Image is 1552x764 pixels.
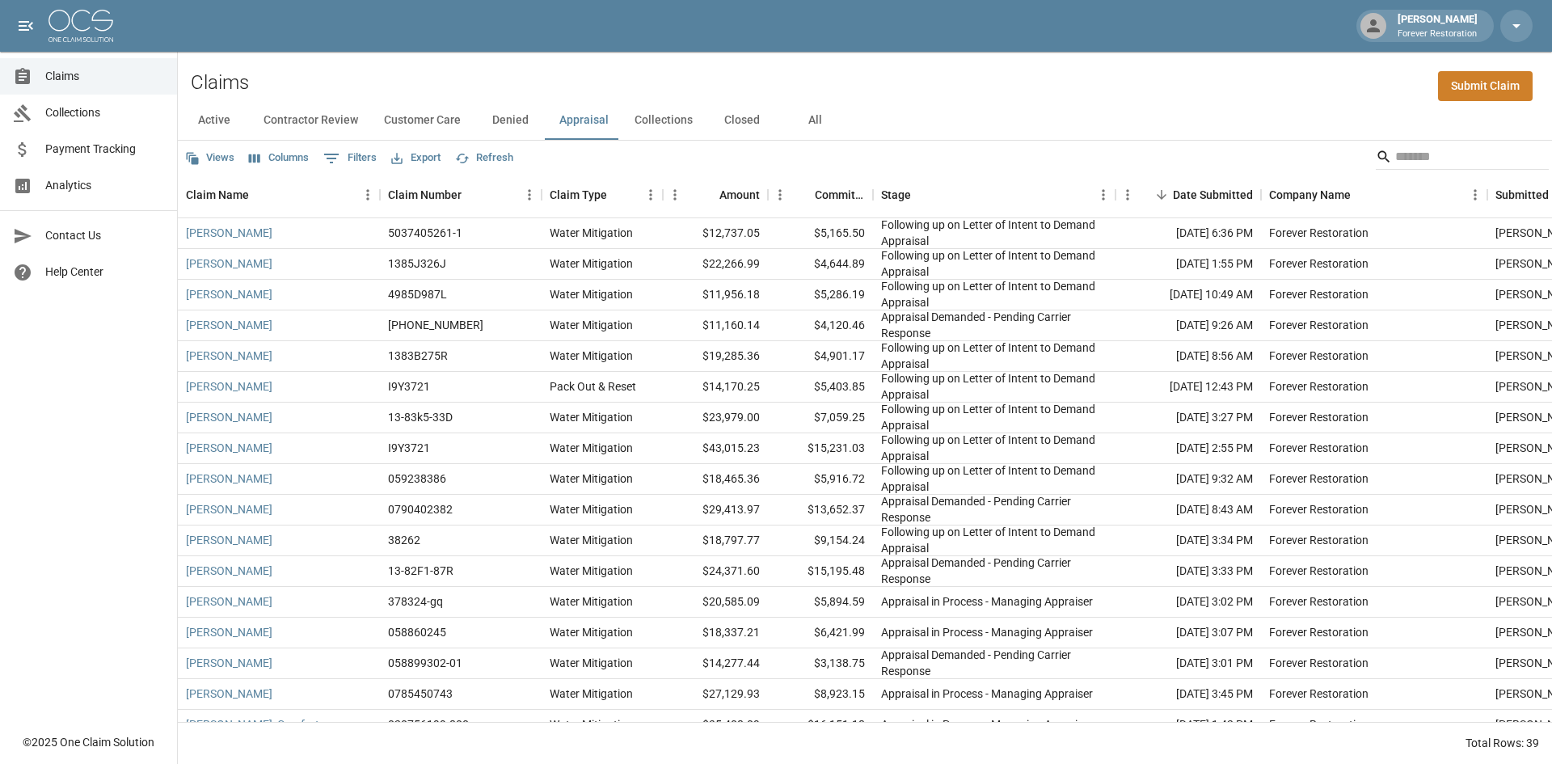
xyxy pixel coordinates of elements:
[1115,648,1261,679] div: [DATE] 3:01 PM
[768,372,873,403] div: $5,403.85
[768,249,873,280] div: $4,644.89
[550,172,607,217] div: Claim Type
[607,184,630,206] button: Sort
[45,68,164,85] span: Claims
[1115,183,1140,207] button: Menu
[663,172,768,217] div: Amount
[178,101,251,140] button: Active
[663,403,768,433] div: $23,979.00
[768,218,873,249] div: $5,165.50
[1269,624,1369,640] div: Forever Restoration
[186,501,272,517] a: [PERSON_NAME]
[881,624,1093,640] div: Appraisal in Process - Managing Appraiser
[663,183,687,207] button: Menu
[768,172,873,217] div: Committed Amount
[1115,679,1261,710] div: [DATE] 3:45 PM
[550,440,633,456] div: Water Mitigation
[1269,440,1369,456] div: Forever Restoration
[186,471,272,487] a: [PERSON_NAME]
[249,184,272,206] button: Sort
[550,348,633,364] div: Water Mitigation
[388,348,448,364] div: 1383B275R
[768,556,873,587] div: $15,195.48
[881,247,1107,280] div: Following up on Letter of Intent to Demand Appraisal
[768,618,873,648] div: $6,421.99
[45,264,164,281] span: Help Center
[663,526,768,556] div: $18,797.77
[186,286,272,302] a: [PERSON_NAME]
[778,101,851,140] button: All
[697,184,719,206] button: Sort
[881,278,1107,310] div: Following up on Letter of Intent to Demand Appraisal
[388,716,469,732] div: 020756199-800
[186,716,319,732] a: [PERSON_NAME], Comfort
[911,184,934,206] button: Sort
[1269,532,1369,548] div: Forever Restoration
[663,679,768,710] div: $27,129.93
[186,348,272,364] a: [PERSON_NAME]
[178,101,1552,140] div: dynamic tabs
[881,309,1107,341] div: Appraisal Demanded - Pending Carrier Response
[1091,183,1115,207] button: Menu
[663,556,768,587] div: $24,371.60
[663,495,768,526] div: $29,413.97
[388,624,446,640] div: 058860245
[1115,310,1261,341] div: [DATE] 9:26 AM
[663,710,768,741] div: $35,408.09
[388,563,453,579] div: 13-82F1-87R
[1115,249,1261,280] div: [DATE] 1:55 PM
[462,184,484,206] button: Sort
[768,280,873,310] div: $5,286.19
[10,10,42,42] button: open drawer
[356,183,380,207] button: Menu
[768,495,873,526] div: $13,652.37
[48,10,113,42] img: ocs-logo-white-transparent.png
[881,370,1107,403] div: Following up on Letter of Intent to Demand Appraisal
[388,501,453,517] div: 0790402382
[663,249,768,280] div: $22,266.99
[388,317,483,333] div: 01-008-877531
[550,378,636,395] div: Pack Out & Reset
[451,146,517,171] button: Refresh
[388,471,446,487] div: 059238386
[380,172,542,217] div: Claim Number
[1269,471,1369,487] div: Forever Restoration
[550,255,633,272] div: Water Mitigation
[1269,686,1369,702] div: Forever Restoration
[186,593,272,610] a: [PERSON_NAME]
[388,593,443,610] div: 378324-gq
[1269,563,1369,579] div: Forever Restoration
[881,432,1107,464] div: Following up on Letter of Intent to Demand Appraisal
[550,225,633,241] div: Water Mitigation
[706,101,778,140] button: Closed
[45,227,164,244] span: Contact Us
[768,433,873,464] div: $15,231.03
[768,679,873,710] div: $8,923.15
[1115,710,1261,741] div: [DATE] 1:42 PM
[881,647,1107,679] div: Appraisal Demanded - Pending Carrier Response
[768,464,873,495] div: $5,916.72
[388,255,446,272] div: 1385J326J
[550,471,633,487] div: Water Mitigation
[1115,495,1261,526] div: [DATE] 8:43 AM
[639,183,663,207] button: Menu
[1269,655,1369,671] div: Forever Restoration
[388,286,447,302] div: 4985D987L
[663,372,768,403] div: $14,170.25
[1376,144,1549,173] div: Search
[1351,184,1373,206] button: Sort
[881,340,1107,372] div: Following up on Letter of Intent to Demand Appraisal
[663,280,768,310] div: $11,956.18
[1391,11,1484,40] div: [PERSON_NAME]
[186,655,272,671] a: [PERSON_NAME]
[186,409,272,425] a: [PERSON_NAME]
[550,286,633,302] div: Water Mitigation
[550,532,633,548] div: Water Mitigation
[881,686,1093,702] div: Appraisal in Process - Managing Appraiser
[550,624,633,640] div: Water Mitigation
[1115,526,1261,556] div: [DATE] 3:34 PM
[663,341,768,372] div: $19,285.36
[546,101,622,140] button: Appraisal
[186,440,272,456] a: [PERSON_NAME]
[815,172,865,217] div: Committed Amount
